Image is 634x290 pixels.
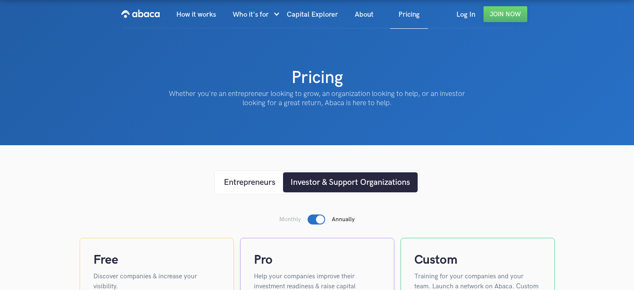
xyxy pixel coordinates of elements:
img: Abaca logo [121,7,160,20]
p: Monthly [279,215,301,224]
a: About [346,0,382,29]
p: Annually [332,215,355,224]
a: home [121,0,160,28]
a: Pricing [390,0,428,29]
h4: Custom [414,252,541,268]
div: Who it's for [233,0,269,29]
a: How it works [168,0,224,29]
a: Capital Explorer [278,0,346,29]
h4: Pro [254,252,381,268]
h4: Free [93,252,220,268]
a: Log In [448,0,484,29]
h1: Pricing [291,67,343,89]
div: Who it's for [233,0,278,29]
p: Whether you're an entrepreneur looking to grow, an organization looking to help, or an investor l... [163,89,471,108]
div: Entrepreneurs [224,176,276,189]
a: Join Now [484,6,527,22]
div: Investor & Support Organizations [291,176,410,189]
